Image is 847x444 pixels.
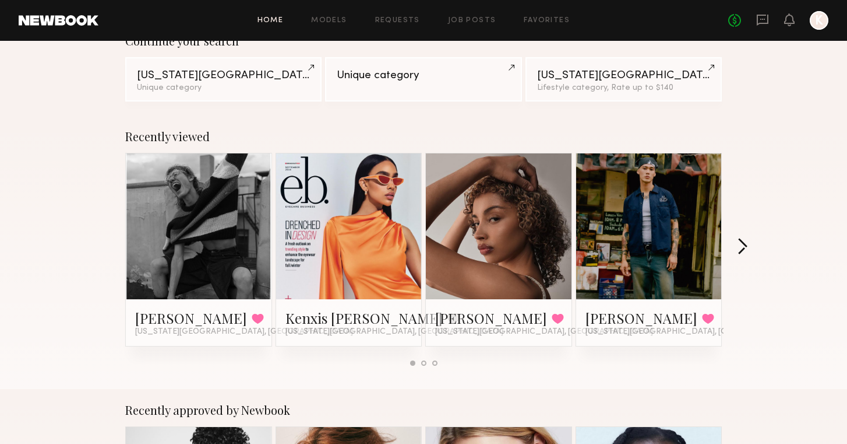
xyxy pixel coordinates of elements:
[585,309,697,327] a: [PERSON_NAME]
[257,17,284,25] a: Home
[435,309,547,327] a: [PERSON_NAME]
[810,11,828,30] a: K
[285,327,503,337] span: [US_STATE][GEOGRAPHIC_DATA], [GEOGRAPHIC_DATA]
[537,70,710,81] div: [US_STATE][GEOGRAPHIC_DATA]
[137,70,310,81] div: [US_STATE][GEOGRAPHIC_DATA]
[525,57,722,102] a: [US_STATE][GEOGRAPHIC_DATA]Lifestyle category, Rate up to $140
[448,17,496,25] a: Job Posts
[375,17,420,25] a: Requests
[125,130,722,144] div: Recently viewed
[435,327,653,337] span: [US_STATE][GEOGRAPHIC_DATA], [GEOGRAPHIC_DATA]
[137,84,310,92] div: Unique category
[285,309,443,327] a: Kenxis [PERSON_NAME]
[135,327,353,337] span: [US_STATE][GEOGRAPHIC_DATA], [GEOGRAPHIC_DATA]
[125,57,322,102] a: [US_STATE][GEOGRAPHIC_DATA]Unique category
[537,84,710,92] div: Lifestyle category, Rate up to $140
[337,70,510,81] div: Unique category
[325,57,521,102] a: Unique category
[585,327,803,337] span: [US_STATE][GEOGRAPHIC_DATA], [GEOGRAPHIC_DATA]
[125,403,722,417] div: Recently approved by Newbook
[311,17,347,25] a: Models
[135,309,247,327] a: [PERSON_NAME]
[125,34,722,48] div: Continue your search
[524,17,570,25] a: Favorites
